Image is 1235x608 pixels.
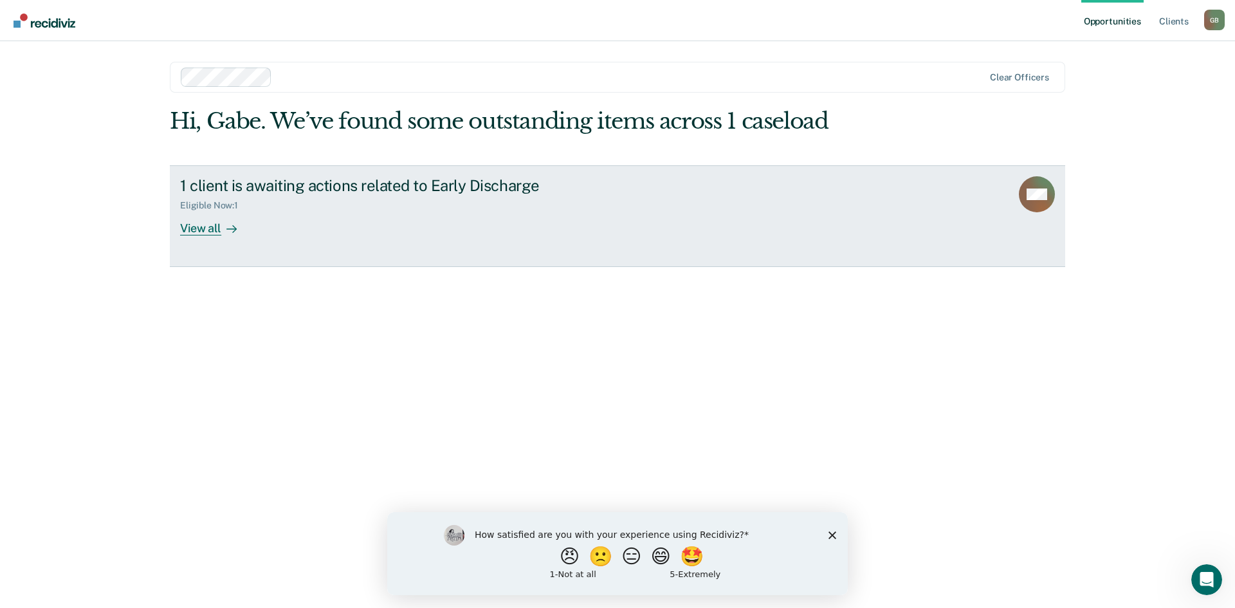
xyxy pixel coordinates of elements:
div: G B [1204,10,1225,30]
iframe: Intercom live chat [1191,564,1222,595]
img: Recidiviz [14,14,75,28]
div: Clear officers [990,72,1049,83]
div: 1 client is awaiting actions related to Early Discharge [180,176,632,195]
div: Hi, Gabe. We’ve found some outstanding items across 1 caseload [170,108,886,134]
div: Eligible Now : 1 [180,200,248,211]
iframe: Survey by Kim from Recidiviz [387,512,848,595]
a: 1 client is awaiting actions related to Early DischargeEligible Now:1View all [170,165,1065,267]
button: Profile dropdown button [1204,10,1225,30]
div: View all [180,210,252,235]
